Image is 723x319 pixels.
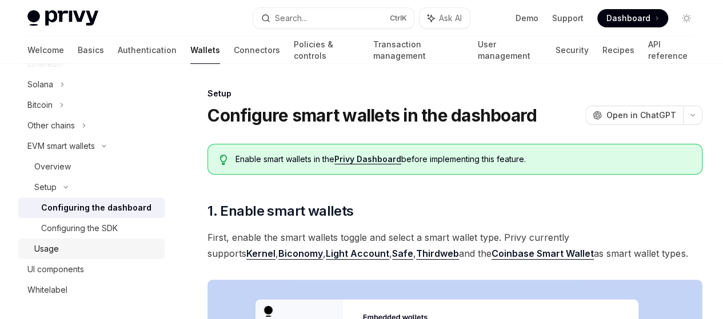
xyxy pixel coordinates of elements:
[416,248,459,260] a: Thirdweb
[18,259,165,280] a: UI components
[373,37,464,64] a: Transaction management
[207,202,353,220] span: 1. Enable smart wallets
[677,9,696,27] button: Toggle dark mode
[27,98,53,112] div: Bitcoin
[439,13,462,24] span: Ask AI
[602,37,634,64] a: Recipes
[235,154,690,165] span: Enable smart wallets in the before implementing this feature.
[27,37,64,64] a: Welcome
[207,88,702,99] div: Setup
[18,156,165,177] a: Overview
[18,239,165,259] a: Usage
[648,37,696,64] a: API reference
[326,248,389,260] a: Light Account
[41,201,151,215] div: Configuring the dashboard
[334,154,401,164] a: Privy Dashboard
[253,8,414,29] button: Search...CtrlK
[27,283,67,297] div: Whitelabel
[207,229,702,261] span: First, enable the smart wallets toggle and select a smart wallet type. Privy currently supports ,...
[390,14,407,23] span: Ctrl K
[118,37,177,64] a: Authentication
[492,248,594,260] a: Coinbase Smart Wallet
[190,37,220,64] a: Wallets
[34,160,71,173] div: Overview
[392,248,413,260] a: Safe
[27,139,95,153] div: EVM smart wallets
[219,155,227,165] svg: Tip
[27,10,98,26] img: light logo
[27,78,53,91] div: Solana
[34,180,57,194] div: Setup
[597,9,668,27] a: Dashboard
[18,280,165,300] a: Whitelabel
[516,13,538,24] a: Demo
[556,37,588,64] a: Security
[606,110,676,121] span: Open in ChatGPT
[552,13,584,24] a: Support
[278,248,323,260] a: Biconomy
[27,119,75,132] div: Other chains
[246,248,275,260] a: Kernel
[420,8,470,29] button: Ask AI
[18,218,165,239] a: Configuring the SDK
[18,197,165,218] a: Configuring the dashboard
[275,11,307,25] div: Search...
[606,13,650,24] span: Dashboard
[41,221,118,235] div: Configuring the SDK
[207,105,537,126] h1: Configure smart wallets in the dashboard
[294,37,359,64] a: Policies & controls
[234,37,280,64] a: Connectors
[78,37,104,64] a: Basics
[27,263,84,276] div: UI components
[477,37,542,64] a: User management
[585,106,683,125] button: Open in ChatGPT
[34,242,59,256] div: Usage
